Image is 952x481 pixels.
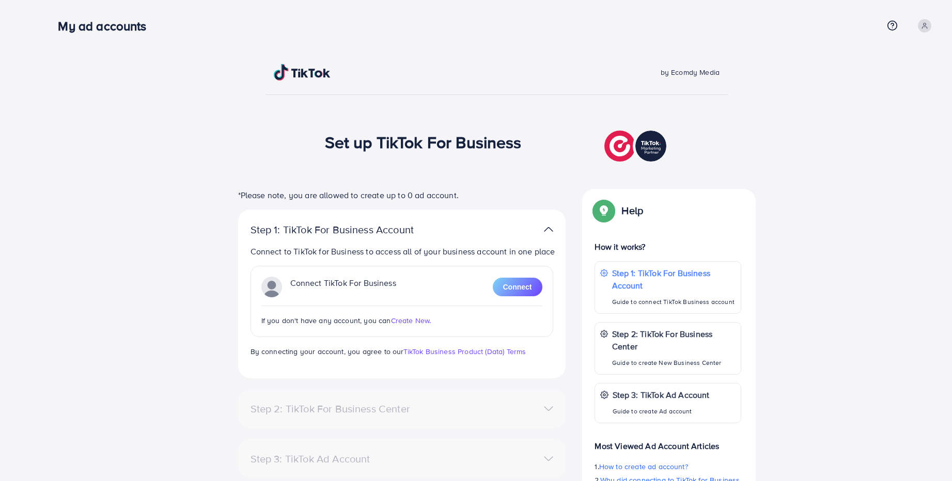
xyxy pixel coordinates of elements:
p: How it works? [595,241,741,253]
p: Step 1: TikTok For Business Account [251,223,447,236]
p: Help [621,204,643,217]
p: *Please note, you are allowed to create up to 0 ad account. [238,189,566,201]
p: Guide to create New Business Center [612,357,736,369]
img: TikTok [274,64,331,81]
h1: Set up TikTok For Business [325,132,522,152]
h3: My ad accounts [58,19,154,34]
p: Guide to connect TikTok Business account [612,296,736,308]
p: Step 1: TikTok For Business Account [612,267,736,292]
img: Popup guide [595,201,613,220]
span: How to create ad account? [599,461,688,472]
img: TikTok partner [544,222,553,237]
p: Guide to create Ad account [613,405,710,418]
p: 1. [595,460,741,473]
p: Step 3: TikTok Ad Account [613,389,710,401]
p: Most Viewed Ad Account Articles [595,431,741,452]
span: by Ecomdy Media [661,67,720,77]
img: TikTok partner [604,128,669,164]
p: Step 2: TikTok For Business Center [612,328,736,352]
